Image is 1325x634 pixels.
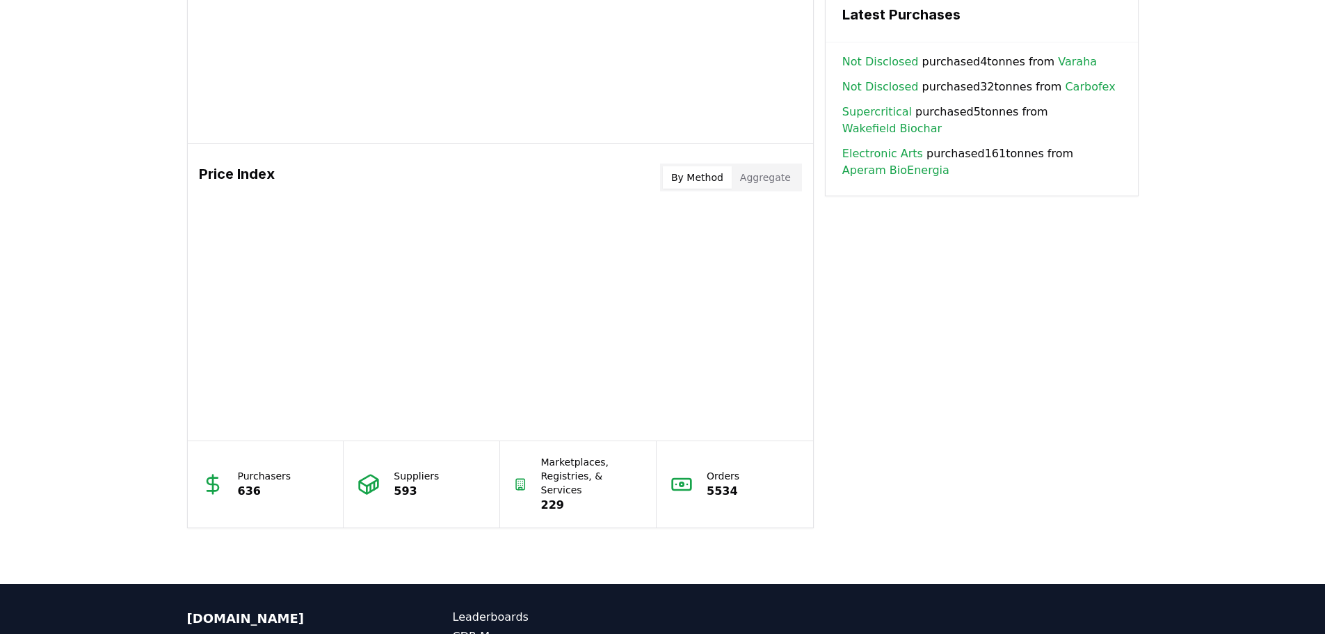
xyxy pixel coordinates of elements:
[238,483,291,500] p: 636
[842,145,1121,179] span: purchased 161 tonnes from
[842,162,949,179] a: Aperam BioEnergia
[238,469,291,483] p: Purchasers
[394,469,439,483] p: Suppliers
[199,164,275,191] h3: Price Index
[1058,54,1097,70] a: Varaha
[842,104,1121,137] span: purchased 5 tonnes from
[541,497,643,514] p: 229
[663,166,732,189] button: By Method
[842,54,919,70] a: Not Disclosed
[842,145,923,162] a: Electronic Arts
[842,4,1121,25] h3: Latest Purchases
[187,609,397,628] p: [DOMAIN_NAME]
[732,166,799,189] button: Aggregate
[707,469,739,483] p: Orders
[394,483,439,500] p: 593
[842,79,1116,95] span: purchased 32 tonnes from
[842,104,912,120] a: Supercritical
[707,483,739,500] p: 5534
[1065,79,1115,95] a: Carbofex
[541,455,643,497] p: Marketplaces, Registries, & Services
[842,54,1097,70] span: purchased 4 tonnes from
[842,79,919,95] a: Not Disclosed
[453,609,663,626] a: Leaderboards
[842,120,942,137] a: Wakefield Biochar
